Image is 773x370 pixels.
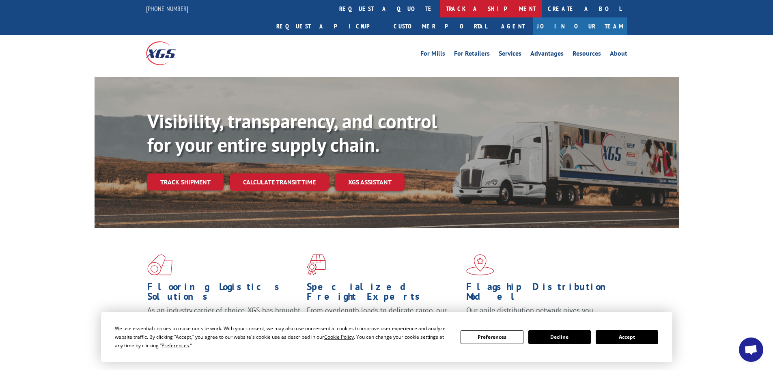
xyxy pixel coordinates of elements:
[466,282,620,305] h1: Flagship Distribution Model
[307,282,460,305] h1: Specialized Freight Experts
[388,17,493,35] a: Customer Portal
[420,50,445,59] a: For Mills
[270,17,388,35] a: Request a pickup
[610,50,627,59] a: About
[147,108,437,157] b: Visibility, transparency, and control for your entire supply chain.
[307,305,460,342] p: From overlength loads to delicate cargo, our experienced staff knows the best way to move your fr...
[147,254,172,275] img: xgs-icon-total-supply-chain-intelligence-red
[739,338,763,362] div: Open chat
[499,50,521,59] a: Services
[573,50,601,59] a: Resources
[454,50,490,59] a: For Retailers
[147,173,224,190] a: Track shipment
[528,330,591,344] button: Decline
[493,17,533,35] a: Agent
[533,17,627,35] a: Join Our Team
[596,330,658,344] button: Accept
[324,333,354,340] span: Cookie Policy
[115,324,451,350] div: We use essential cookies to make our site work. With your consent, we may also use non-essential ...
[466,254,494,275] img: xgs-icon-flagship-distribution-model-red
[146,4,188,13] a: [PHONE_NUMBER]
[461,330,523,344] button: Preferences
[335,173,405,191] a: XGS ASSISTANT
[161,342,189,349] span: Preferences
[147,282,301,305] h1: Flooring Logistics Solutions
[466,305,616,325] span: Our agile distribution network gives you nationwide inventory management on demand.
[530,50,564,59] a: Advantages
[147,305,300,334] span: As an industry carrier of choice, XGS has brought innovation and dedication to flooring logistics...
[101,312,672,362] div: Cookie Consent Prompt
[230,173,329,191] a: Calculate transit time
[307,254,326,275] img: xgs-icon-focused-on-flooring-red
